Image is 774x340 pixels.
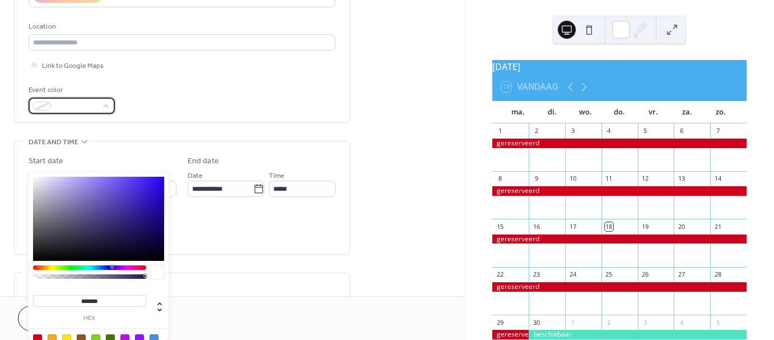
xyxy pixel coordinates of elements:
div: 15 [496,222,504,231]
div: di. [535,101,568,123]
div: 22 [496,270,504,279]
label: hex [33,315,146,321]
div: beschikbaar [529,330,747,339]
div: 5 [714,318,722,327]
div: 1 [568,318,577,327]
span: Date [188,170,203,182]
div: 3 [568,127,577,135]
div: 8 [496,174,504,183]
div: [DATE] [492,60,747,73]
div: ma. [501,101,535,123]
div: do. [603,101,636,123]
div: 21 [714,222,722,231]
div: za. [670,101,703,123]
div: 27 [677,270,686,279]
div: Start date [29,155,63,167]
div: vr. [636,101,670,123]
div: 30 [532,318,540,327]
div: 29 [496,318,504,327]
div: 24 [568,270,577,279]
div: zo. [704,101,738,123]
div: 18 [605,222,613,231]
div: 14 [714,174,722,183]
div: 16 [532,222,540,231]
div: Event color [29,84,113,96]
button: Cancel [18,306,87,331]
span: Link to Google Maps [42,60,104,72]
div: gereserveerd [492,330,529,339]
div: 7 [714,127,722,135]
span: Time [269,170,285,182]
div: 25 [605,270,613,279]
div: 19 [641,222,650,231]
div: 26 [641,270,650,279]
div: 1 [496,127,504,135]
div: wo. [569,101,603,123]
div: gereserveerd [492,139,747,148]
div: 3 [641,318,650,327]
div: End date [188,155,219,167]
div: 6 [677,127,686,135]
div: 5 [641,127,650,135]
div: 4 [605,127,613,135]
div: 13 [677,174,686,183]
span: Date and time [29,136,78,148]
div: 4 [677,318,686,327]
div: gereserveerd [492,235,747,244]
div: gereserveerd [492,186,747,196]
div: 11 [605,174,613,183]
div: 10 [568,174,577,183]
div: 2 [532,127,540,135]
div: 20 [677,222,686,231]
div: 12 [641,174,650,183]
div: 2 [605,318,613,327]
div: Location [29,21,333,33]
div: 17 [568,222,577,231]
div: 28 [714,270,722,279]
div: 9 [532,174,540,183]
div: 23 [532,270,540,279]
div: gereserveerd [492,282,747,292]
